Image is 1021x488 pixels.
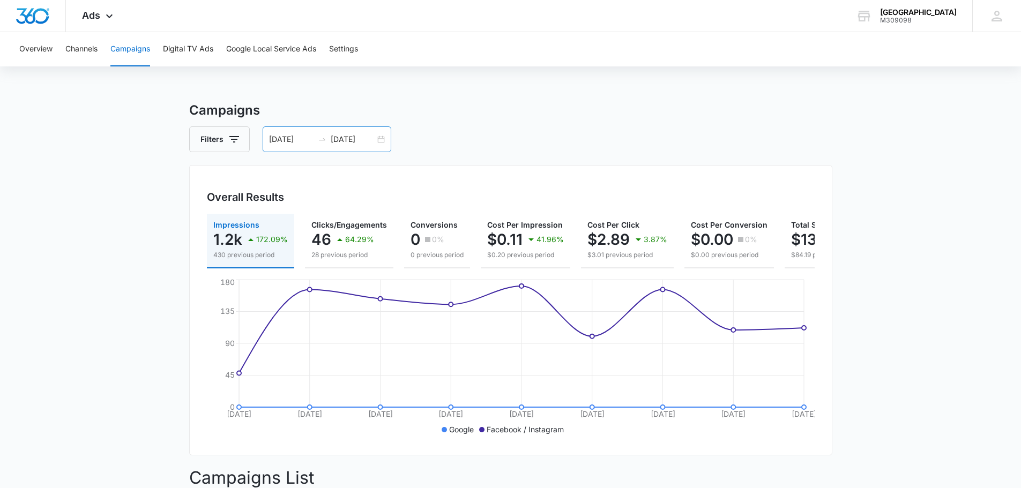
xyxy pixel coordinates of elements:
tspan: [DATE] [368,409,392,418]
p: $0.00 [691,231,733,248]
span: swap-right [318,135,326,144]
tspan: [DATE] [579,409,604,418]
h3: Overall Results [207,189,284,205]
p: 46 [311,231,331,248]
p: 172.09% [256,236,288,243]
p: 430 previous period [213,250,288,260]
input: End date [331,133,375,145]
p: 0% [745,236,757,243]
span: Cost Per Conversion [691,220,767,229]
p: $2.89 [587,231,630,248]
p: $84.19 previous period [791,250,891,260]
button: Settings [329,32,358,66]
span: Clicks/Engagements [311,220,387,229]
p: Google [449,424,474,435]
span: Conversions [411,220,458,229]
tspan: [DATE] [438,409,463,418]
h3: Campaigns [189,101,832,120]
tspan: [DATE] [650,409,675,418]
tspan: [DATE] [297,409,322,418]
p: 28 previous period [311,250,387,260]
p: 0 previous period [411,250,464,260]
div: account name [880,8,957,17]
p: 0 [411,231,420,248]
tspan: 0 [230,402,235,411]
tspan: [DATE] [227,409,251,418]
tspan: [DATE] [721,409,746,418]
p: 3.87% [644,236,667,243]
p: Facebook / Instagram [487,424,564,435]
span: Cost Per Click [587,220,639,229]
p: $3.01 previous period [587,250,667,260]
span: Total Spend [791,220,835,229]
p: 64.29% [345,236,374,243]
span: Impressions [213,220,259,229]
p: 0% [432,236,444,243]
button: Overview [19,32,53,66]
button: Google Local Service Ads [226,32,316,66]
tspan: 45 [225,370,235,379]
p: $0.00 previous period [691,250,767,260]
span: to [318,135,326,144]
button: Digital TV Ads [163,32,213,66]
p: 41.96% [536,236,564,243]
tspan: [DATE] [509,409,534,418]
div: account id [880,17,957,24]
span: Cost Per Impression [487,220,563,229]
span: Ads [82,10,100,21]
p: $132.96 [791,231,850,248]
p: 1.2k [213,231,242,248]
button: Channels [65,32,98,66]
tspan: 180 [220,277,235,287]
p: $0.11 [487,231,523,248]
tspan: 135 [220,306,235,316]
p: $0.20 previous period [487,250,564,260]
input: Start date [269,133,314,145]
tspan: [DATE] [792,409,816,418]
tspan: 90 [225,339,235,348]
button: Campaigns [110,32,150,66]
button: Filters [189,126,250,152]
